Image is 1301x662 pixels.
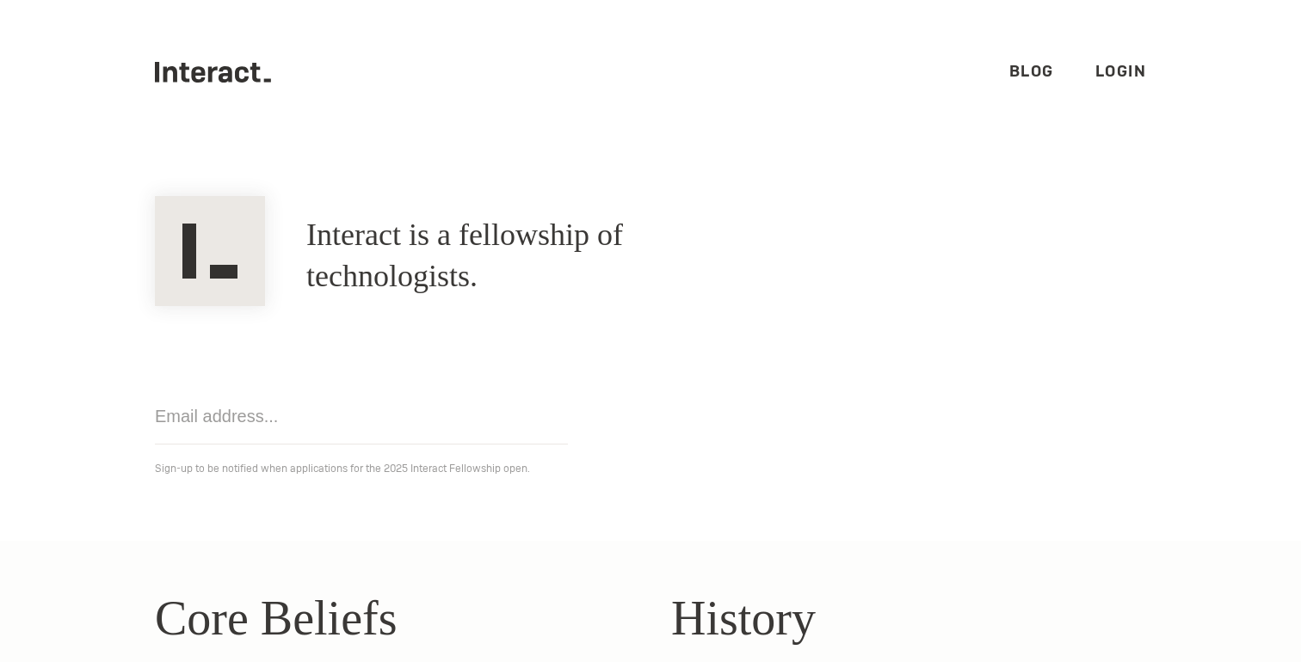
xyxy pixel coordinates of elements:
[1009,61,1054,81] a: Blog
[1095,61,1147,81] a: Login
[155,389,568,444] input: Email address...
[155,458,1146,479] p: Sign-up to be notified when applications for the 2025 Interact Fellowship open.
[155,196,265,306] img: Interact Logo
[155,582,630,654] h2: Core Beliefs
[671,582,1146,654] h2: History
[306,215,771,297] h1: Interact is a fellowship of technologists.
